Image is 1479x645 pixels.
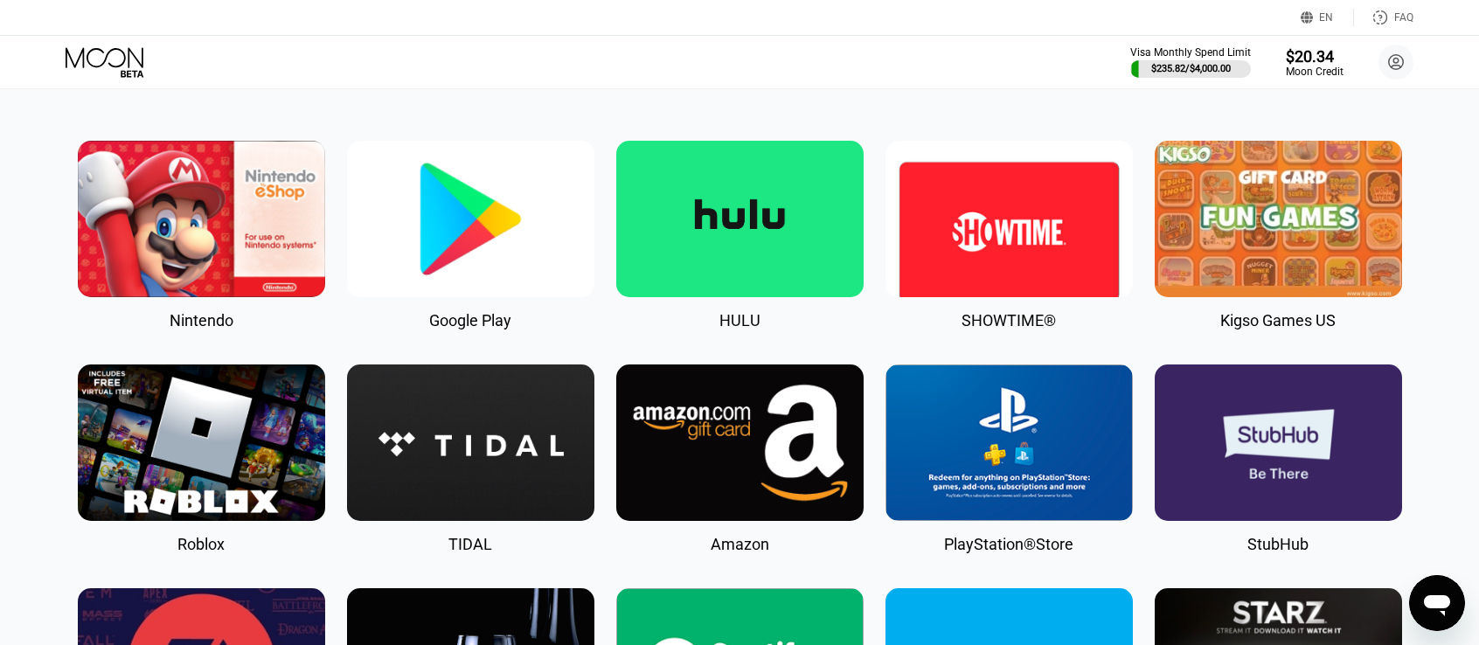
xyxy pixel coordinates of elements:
[1151,63,1231,74] div: $235.82 / $4,000.00
[1354,9,1413,26] div: FAQ
[711,535,769,553] div: Amazon
[1319,11,1333,24] div: EN
[429,311,511,329] div: Google Play
[1286,66,1344,78] div: Moon Credit
[1286,47,1344,78] div: $20.34Moon Credit
[962,311,1056,329] div: SHOWTIME®
[1286,47,1344,66] div: $20.34
[448,535,492,553] div: TIDAL
[1301,9,1354,26] div: EN
[170,311,233,329] div: Nintendo
[1394,11,1413,24] div: FAQ
[1220,311,1336,329] div: Kigso Games US
[1130,46,1251,59] div: Visa Monthly Spend Limit
[1247,535,1309,553] div: StubHub
[1130,46,1251,78] div: Visa Monthly Spend Limit$235.82/$4,000.00
[944,535,1073,553] div: PlayStation®Store
[1409,575,1465,631] iframe: Button to launch messaging window
[719,311,760,329] div: HULU
[177,535,225,553] div: Roblox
